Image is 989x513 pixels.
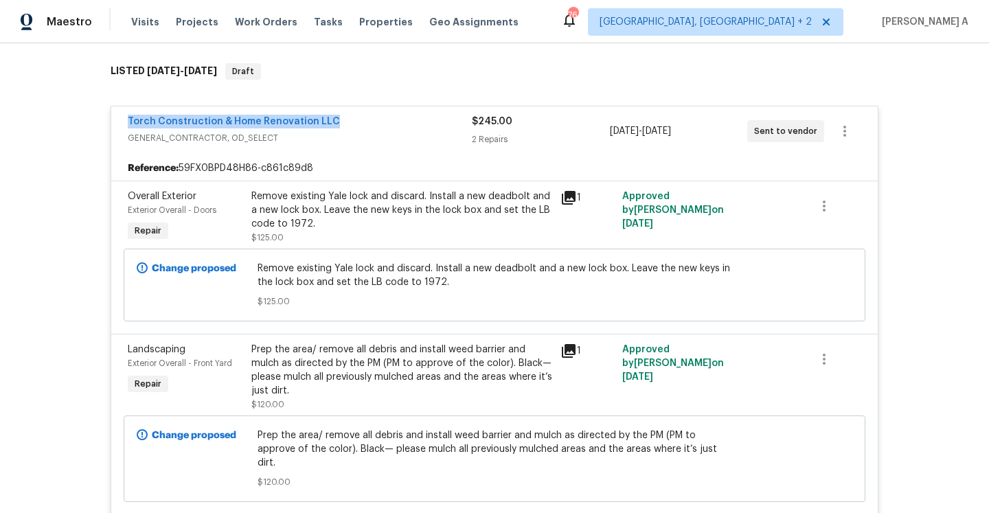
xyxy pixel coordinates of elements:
[152,431,236,440] b: Change proposed
[642,126,671,136] span: [DATE]
[128,117,340,126] a: Torch Construction & Home Renovation LLC
[128,206,216,214] span: Exterior Overall - Doors
[429,15,519,29] span: Geo Assignments
[251,233,284,242] span: $125.00
[622,192,724,229] span: Approved by [PERSON_NAME] on
[131,15,159,29] span: Visits
[251,190,552,231] div: Remove existing Yale lock and discard. Install a new deadbolt and a new lock box. Leave the new k...
[314,17,343,27] span: Tasks
[876,15,968,29] span: [PERSON_NAME] A
[610,126,639,136] span: [DATE]
[147,66,180,76] span: [DATE]
[622,345,724,382] span: Approved by [PERSON_NAME] on
[129,377,167,391] span: Repair
[227,65,260,78] span: Draft
[472,133,609,146] div: 2 Repairs
[176,15,218,29] span: Projects
[258,475,732,489] span: $120.00
[622,372,653,382] span: [DATE]
[111,63,217,80] h6: LISTED
[147,66,217,76] span: -
[568,8,578,22] div: 76
[128,131,472,145] span: GENERAL_CONTRACTOR, OD_SELECT
[128,192,196,201] span: Overall Exterior
[128,345,185,354] span: Landscaping
[600,15,812,29] span: [GEOGRAPHIC_DATA], [GEOGRAPHIC_DATA] + 2
[251,400,284,409] span: $120.00
[111,156,878,181] div: 59FX0BPD48H86-c861c89d8
[258,429,732,470] span: Prep the area/ remove all debris and install weed barrier and mulch as directed by the PM (PM to ...
[235,15,297,29] span: Work Orders
[152,264,236,273] b: Change proposed
[258,295,732,308] span: $125.00
[184,66,217,76] span: [DATE]
[754,124,823,138] span: Sent to vendor
[472,117,512,126] span: $245.00
[47,15,92,29] span: Maestro
[258,262,732,289] span: Remove existing Yale lock and discard. Install a new deadbolt and a new lock box. Leave the new k...
[560,343,614,359] div: 1
[610,124,671,138] span: -
[128,161,179,175] b: Reference:
[359,15,413,29] span: Properties
[560,190,614,206] div: 1
[251,343,552,398] div: Prep the area/ remove all debris and install weed barrier and mulch as directed by the PM (PM to ...
[622,219,653,229] span: [DATE]
[129,224,167,238] span: Repair
[128,359,232,367] span: Exterior Overall - Front Yard
[106,49,883,93] div: LISTED [DATE]-[DATE]Draft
